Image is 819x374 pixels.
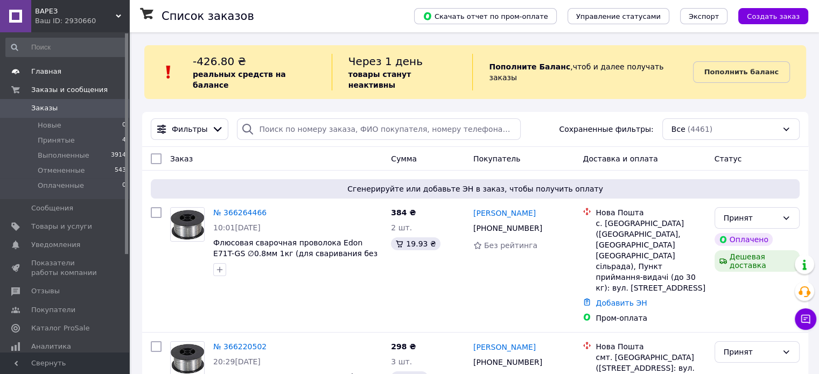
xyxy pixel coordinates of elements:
[471,221,544,236] div: [PHONE_NUMBER]
[31,240,80,250] span: Уведомления
[583,154,657,163] span: Доставка и оплата
[489,62,570,71] b: Пополните Баланс
[35,6,116,16] span: ВАРЕЗ
[122,136,126,145] span: 4
[484,241,537,250] span: Без рейтинга
[5,38,127,57] input: Поиск
[31,67,61,76] span: Главная
[213,238,377,269] a: Флюсовая сварочная проволока Edon E71T-GS ∅0.8мм 1кг (для сваривания без газа)
[213,223,261,232] span: 10:01[DATE]
[115,166,126,175] span: 543
[172,124,207,135] span: Фильтры
[727,11,808,20] a: Создать заказ
[472,54,692,90] div: , чтоб и далее получать заказы
[237,118,521,140] input: Поиск по номеру заказа, ФИО покупателя, номеру телефона, Email, номеру накладной
[715,233,773,246] div: Оплачено
[31,258,100,278] span: Показатели работы компании
[391,237,440,250] div: 19.93 ₴
[747,12,800,20] span: Создать заказ
[715,250,800,272] div: Дешевая доставка
[559,124,653,135] span: Сохраненные фильтры:
[31,103,58,113] span: Заказы
[473,342,536,352] a: [PERSON_NAME]
[688,125,713,133] span: (4461)
[391,342,416,351] span: 298 ₴
[391,208,416,217] span: 384 ₴
[38,121,61,130] span: Новые
[689,12,719,20] span: Экспорт
[31,222,92,231] span: Товары и услуги
[704,68,779,76] b: Пополнить баланс
[31,203,73,213] span: Сообщения
[213,208,267,217] a: № 366264466
[391,154,417,163] span: Сумма
[162,10,254,23] h1: Список заказов
[31,323,89,333] span: Каталог ProSale
[596,299,647,307] a: Добавить ЭН
[576,12,661,20] span: Управление статусами
[680,8,727,24] button: Экспорт
[671,124,685,135] span: Все
[738,8,808,24] button: Создать заказ
[38,181,84,190] span: Оплаченные
[596,218,705,293] div: с. [GEOGRAPHIC_DATA] ([GEOGRAPHIC_DATA], [GEOGRAPHIC_DATA] [GEOGRAPHIC_DATA] сільрада), Пункт при...
[213,357,261,366] span: 20:29[DATE]
[171,208,204,241] img: Фото товару
[348,70,411,89] b: товары станут неактивны
[31,305,75,315] span: Покупатели
[193,70,286,89] b: реальных средств на балансе
[38,166,85,175] span: Отмененные
[122,181,126,190] span: 0
[31,85,108,95] span: Заказы и сообщения
[213,342,267,351] a: № 366220502
[38,151,89,160] span: Выполненные
[348,55,423,68] span: Через 1 день
[596,207,705,218] div: Нова Пошта
[414,8,557,24] button: Скачать отчет по пром-оплате
[724,346,778,358] div: Принят
[473,208,536,218] a: [PERSON_NAME]
[391,357,412,366] span: 3 шт.
[160,64,177,80] img: :exclamation:
[31,286,60,296] span: Отзывы
[471,355,544,370] div: [PHONE_NUMBER]
[170,154,193,163] span: Заказ
[155,184,795,194] span: Сгенерируйте или добавьте ЭН в заказ, чтобы получить оплату
[596,341,705,352] div: Нова Пошта
[111,151,126,160] span: 3914
[724,212,778,224] div: Принят
[568,8,669,24] button: Управление статусами
[473,154,521,163] span: Покупатель
[122,121,126,130] span: 0
[795,308,816,330] button: Чат с покупателем
[715,154,742,163] span: Статус
[391,223,412,232] span: 2 шт.
[193,55,246,68] span: -426.80 ₴
[170,207,205,242] a: Фото товару
[596,313,705,323] div: Пром-оплата
[31,342,71,351] span: Аналитика
[35,16,129,26] div: Ваш ID: 2930660
[38,136,75,145] span: Принятые
[423,11,548,21] span: Скачать отчет по пром-оплате
[693,61,790,83] a: Пополнить баланс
